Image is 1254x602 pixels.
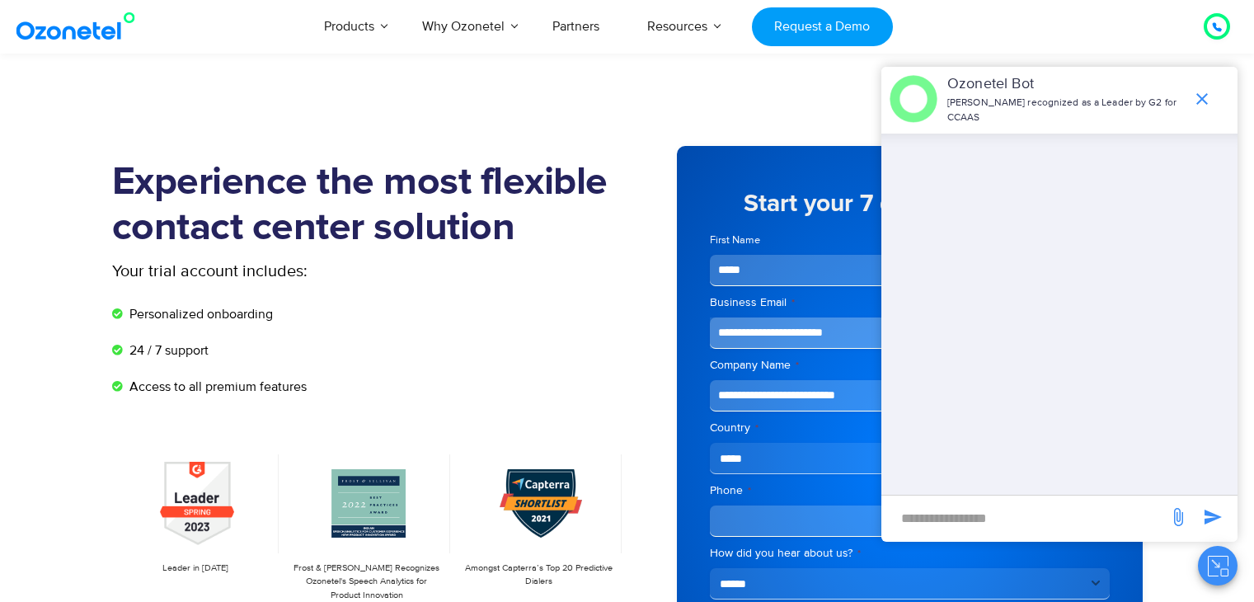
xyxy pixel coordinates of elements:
p: Ozonetel Bot [947,73,1184,96]
span: Personalized onboarding [125,304,273,324]
label: Country [710,420,1110,436]
p: Leader in [DATE] [120,562,270,576]
h5: Start your 7 day free trial now [710,191,1110,216]
p: [PERSON_NAME] recognized as a Leader by G2 for CCAAS [947,96,1184,125]
p: Amongst Capterra’s Top 20 Predictive Dialers [463,562,613,589]
label: First Name [710,233,905,248]
label: How did you hear about us? [710,545,1110,562]
h1: Experience the most flexible contact center solution [112,160,627,251]
label: Company Name [710,357,1110,374]
span: send message [1196,501,1229,534]
label: Business Email [710,294,1110,311]
span: Access to all premium features [125,377,307,397]
span: 24 / 7 support [125,341,209,360]
span: send message [1162,501,1195,534]
a: Request a Demo [752,7,893,46]
label: Phone [710,482,1110,499]
img: header [890,75,937,123]
span: end chat or minimize [1186,82,1219,115]
p: Your trial account includes: [112,259,504,284]
button: Close chat [1198,546,1238,586]
div: new-msg-input [890,504,1160,534]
